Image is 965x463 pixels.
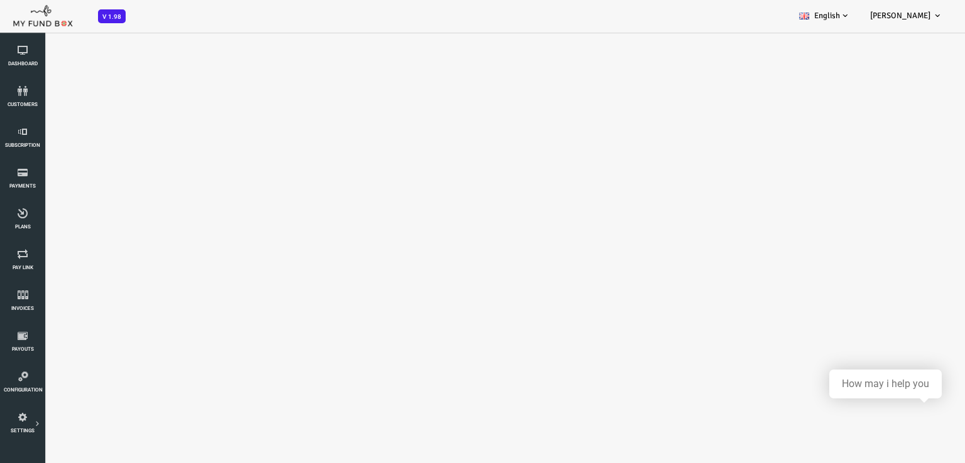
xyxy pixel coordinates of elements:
[870,11,930,21] span: [PERSON_NAME]
[13,2,73,27] img: mfboff.png
[98,11,126,21] a: V 1.98
[842,378,929,390] div: How may i help you
[896,394,952,450] iframe: Launcher button frame
[98,9,126,23] span: V 1.98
